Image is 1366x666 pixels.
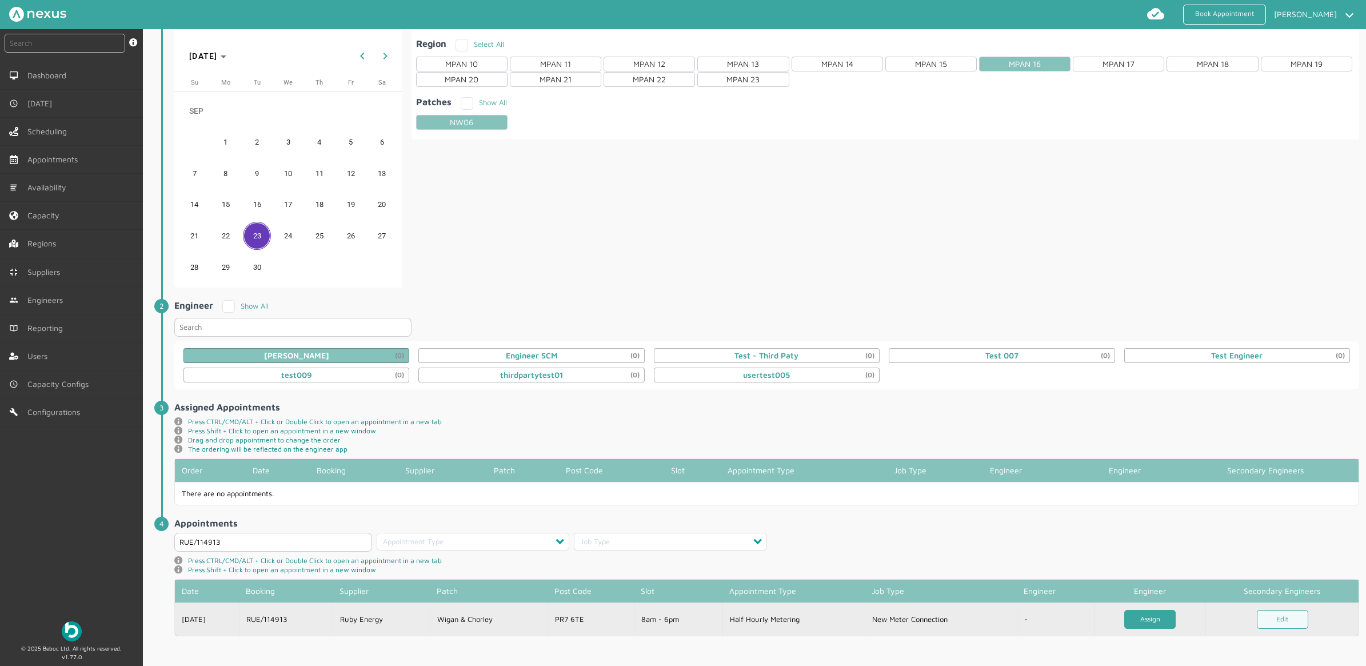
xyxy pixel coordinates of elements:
[27,99,57,108] span: [DATE]
[9,99,18,108] img: md-time.svg
[174,518,1359,528] h2: Appointments
[305,190,333,218] span: 18
[865,603,1017,636] td: New Meter Connection
[865,580,1017,603] th: Job Type
[9,7,66,22] img: Nexus
[506,351,558,360] div: beboc.scm@gmail.com
[9,239,18,248] img: regions.left-menu.svg
[273,220,304,252] button: September 24, 2025
[430,580,548,603] th: Patch
[274,190,302,218] span: 17
[210,126,242,158] button: September 1, 2025
[548,580,634,603] th: Post Code
[179,252,210,283] button: September 28, 2025
[333,580,429,603] th: Supplier
[335,220,366,252] button: September 26, 2025
[221,79,230,86] span: Mo
[366,126,398,158] button: September 6, 2025
[979,57,1071,71] div: MPAN 16
[175,482,1359,505] td: There are no appointments.
[174,533,372,552] input: Search by: Ref, PostCode, MPAN, MPRN, Account, Customer
[304,126,335,158] button: September 4, 2025
[304,220,335,252] button: September 25, 2025
[9,183,18,192] img: md-list.svg
[366,220,398,252] button: September 27, 2025
[634,580,722,603] th: Slot
[188,426,376,436] span: Press Shift + Click to open an appointment in a new window
[181,159,209,188] span: 7
[368,159,396,188] span: 13
[179,95,398,127] td: SEP
[416,72,508,87] div: MPAN 20
[510,57,601,71] div: MPAN 11
[1183,5,1266,25] a: Book Appointment
[416,97,452,107] h2: Patches
[721,459,887,482] th: Appointment Type
[559,459,664,482] th: Post Code
[1336,352,1349,360] small: (0)
[175,580,239,603] th: Date
[27,127,71,136] span: Scheduling
[416,115,508,130] div: NW06
[1147,5,1165,23] img: md-cloud-done.svg
[239,603,333,636] td: RUE/114913
[865,371,879,379] small: (0)
[337,222,365,250] span: 26
[305,159,333,188] span: 11
[461,98,507,107] label: Show All
[210,189,242,221] button: September 15, 2025
[1205,580,1359,603] th: Secondary Engineers
[722,580,865,603] th: Appointment Type
[1073,57,1164,71] div: MPAN 17
[887,459,982,482] th: Job Type
[283,79,293,86] span: We
[416,38,446,49] h2: Region
[1094,580,1205,603] th: Engineer
[210,252,242,283] button: September 29, 2025
[335,158,366,189] button: September 12, 2025
[9,268,18,277] img: md-contract.svg
[273,158,304,189] button: September 10, 2025
[630,371,644,379] small: (0)
[366,158,398,189] button: September 13, 2025
[378,79,386,86] span: Sa
[9,408,18,417] img: md-build.svg
[416,57,508,71] div: MPAN 10
[27,380,93,389] span: Capacity Configs
[179,189,210,221] button: September 14, 2025
[430,603,548,636] td: Wigan & Chorley
[273,189,304,221] button: September 17, 2025
[179,220,210,252] button: September 21, 2025
[174,318,412,337] input: Search
[210,158,242,189] button: September 8, 2025
[243,159,271,188] span: 9
[241,189,273,221] button: September 16, 2025
[211,222,239,250] span: 22
[1167,57,1258,71] div: MPAN 18
[333,603,429,636] td: Ruby Energy
[337,159,365,188] span: 12
[1261,57,1352,71] div: MPAN 19
[548,603,634,636] td: PR7 6TE
[27,408,85,417] span: Configurations
[27,183,71,192] span: Availability
[243,222,271,250] span: 23
[274,159,302,188] span: 10
[274,222,302,250] span: 24
[1017,603,1095,636] td: -
[241,252,273,283] button: September 30, 2025
[9,296,18,305] img: md-people.svg
[210,220,242,252] button: September 22, 2025
[9,352,18,361] img: user-left-menu.svg
[175,603,239,636] td: [DATE]
[398,459,487,482] th: Supplier
[604,72,695,87] div: MPAN 22
[368,128,396,156] span: 6
[274,128,302,156] span: 3
[264,351,329,360] div: danielrmetcalfe86@gmail.com
[1257,610,1308,629] a: Edit
[9,380,18,389] img: md-time.svg
[1172,459,1359,482] th: Secondary Engineers
[743,370,790,380] div: usertest005@beboc.co.uk
[351,45,374,67] button: Previous month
